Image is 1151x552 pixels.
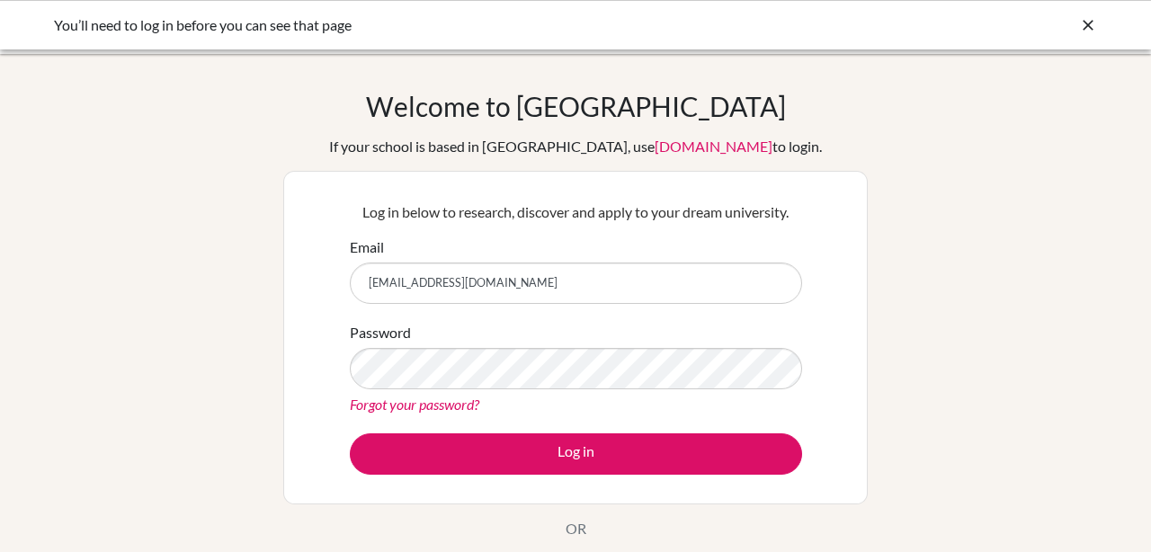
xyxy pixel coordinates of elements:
a: Forgot your password? [350,396,479,413]
h1: Welcome to [GEOGRAPHIC_DATA] [366,90,786,122]
label: Email [350,236,384,258]
button: Log in [350,433,802,475]
div: If your school is based in [GEOGRAPHIC_DATA], use to login. [329,136,822,157]
p: Log in below to research, discover and apply to your dream university. [350,201,802,223]
p: OR [566,518,586,539]
a: [DOMAIN_NAME] [655,138,772,155]
div: You’ll need to log in before you can see that page [54,14,827,36]
label: Password [350,322,411,343]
